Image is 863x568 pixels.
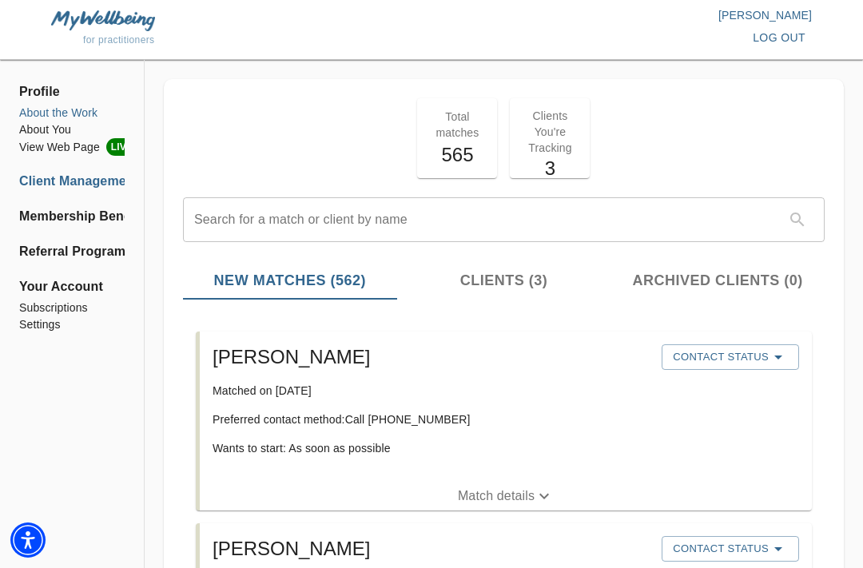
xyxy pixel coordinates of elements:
p: Preferred contact method: Call [PHONE_NUMBER] [213,411,649,427]
p: [PERSON_NAME] [431,7,812,23]
span: Profile [19,82,125,101]
span: Clients (3) [407,270,602,292]
h5: 3 [519,156,580,181]
button: Contact Status [662,536,798,562]
h5: [PERSON_NAME] [213,536,649,562]
span: LIVE [106,138,137,156]
p: Matched on [DATE] [213,383,649,399]
h5: [PERSON_NAME] [213,344,649,370]
img: MyWellbeing [51,10,155,30]
span: Your Account [19,277,125,296]
div: Accessibility Menu [10,522,46,558]
a: Subscriptions [19,300,125,316]
p: Clients You're Tracking [519,108,580,156]
span: Contact Status [670,348,790,367]
button: Contact Status [662,344,798,370]
a: About the Work [19,105,125,121]
span: Contact Status [670,539,790,558]
a: About You [19,121,125,138]
a: Client Management [19,172,125,191]
a: Settings [19,316,125,333]
span: New Matches (562) [193,270,388,292]
a: View Web PageLIVE [19,138,125,156]
p: Wants to start: As soon as possible [213,440,649,456]
h5: 565 [427,142,487,168]
a: Referral Program [19,242,125,261]
span: Archived Clients (0) [620,270,815,292]
span: for practitioners [83,34,155,46]
p: Match details [458,487,535,506]
a: Membership Benefits [19,207,125,226]
button: log out [746,23,812,53]
button: Match details [200,482,812,510]
p: Total matches [427,109,487,141]
li: View Web Page [19,138,125,156]
span: log out [753,28,805,48]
